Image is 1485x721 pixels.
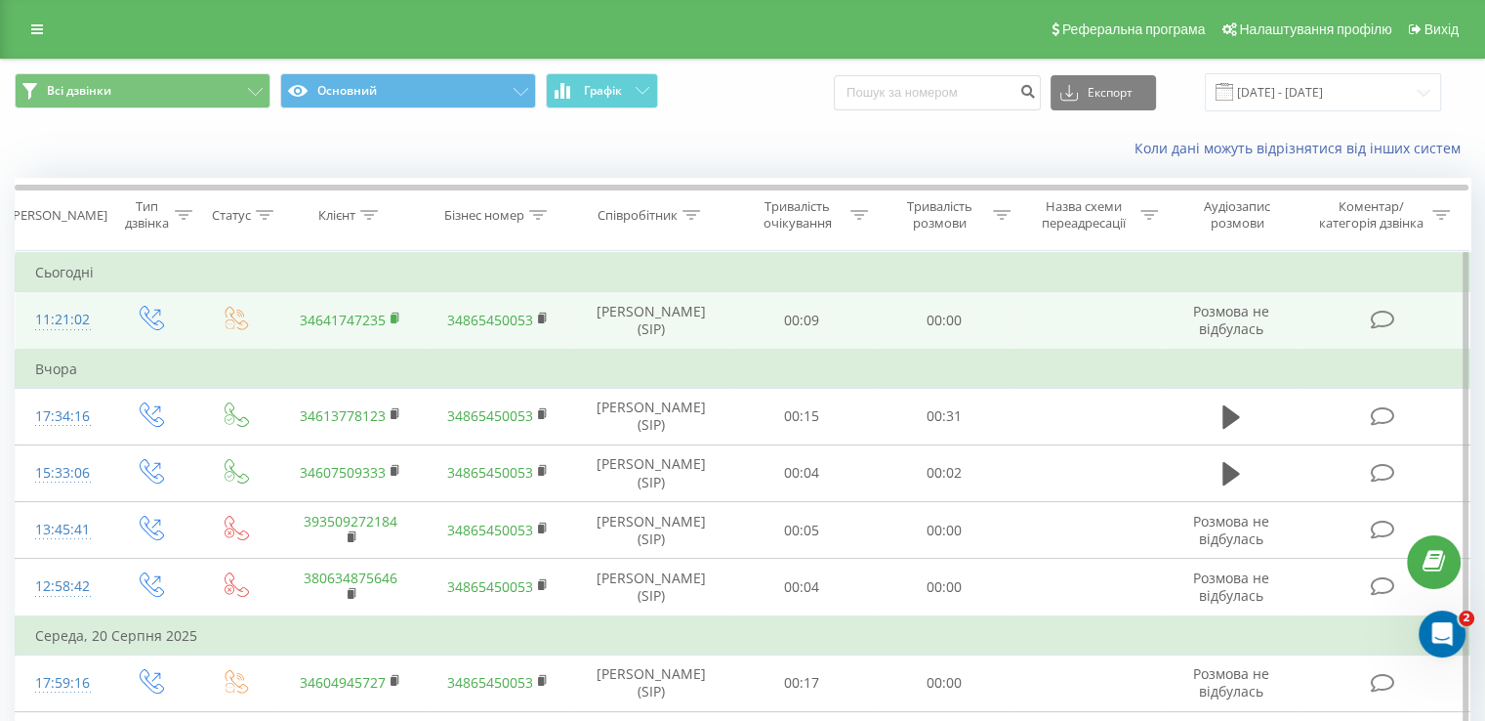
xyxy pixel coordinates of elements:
[1459,611,1474,626] span: 2
[598,207,678,224] div: Співробітник
[572,292,731,350] td: [PERSON_NAME] (SIP)
[212,207,251,224] div: Статус
[749,198,846,232] div: Тривалість очікування
[1424,21,1459,37] span: Вихід
[873,502,1014,559] td: 00:00
[572,388,731,445] td: [PERSON_NAME] (SIP)
[731,388,873,445] td: 00:15
[731,445,873,501] td: 00:04
[304,512,397,530] a: 393509272184
[16,616,1470,656] td: Середа, 20 Серпня 2025
[447,577,533,596] a: 34865450053
[1134,139,1470,157] a: Коли дані можуть відрізнятися вiд інших систем
[1313,198,1427,232] div: Коментар/категорія дзвінка
[873,292,1014,350] td: 00:00
[731,502,873,559] td: 00:05
[300,311,386,329] a: 34641747235
[1180,198,1295,232] div: Аудіозапис розмови
[16,350,1470,389] td: Вчора
[890,198,988,232] div: Тривалість розмови
[444,207,524,224] div: Бізнес номер
[834,75,1041,110] input: Пошук за номером
[47,83,111,99] span: Всі дзвінки
[572,655,731,711] td: [PERSON_NAME] (SIP)
[1193,664,1269,700] span: Розмова не відбулась
[35,454,87,492] div: 15:33:06
[16,253,1470,292] td: Сьогодні
[1051,75,1156,110] button: Експорт
[731,655,873,711] td: 00:17
[584,84,622,98] span: Графік
[300,463,386,482] a: 34607509333
[318,207,355,224] div: Клієнт
[572,502,731,559] td: [PERSON_NAME] (SIP)
[447,463,533,482] a: 34865450053
[1193,512,1269,548] span: Розмова не відбулась
[1062,21,1206,37] span: Реферальна програма
[35,568,87,606] div: 12:58:42
[123,198,169,232] div: Тип дзвінка
[1193,569,1269,605] span: Розмова не відбулась
[546,73,658,108] button: Графік
[572,445,731,501] td: [PERSON_NAME] (SIP)
[304,569,397,587] a: 380634875646
[731,292,873,350] td: 00:09
[1419,611,1465,657] iframe: Intercom live chat
[731,559,873,616] td: 00:04
[1033,198,1135,232] div: Назва схеми переадресації
[873,388,1014,445] td: 00:31
[9,207,107,224] div: [PERSON_NAME]
[447,673,533,692] a: 34865450053
[1239,21,1391,37] span: Налаштування профілю
[280,73,536,108] button: Основний
[15,73,270,108] button: Всі дзвінки
[447,406,533,425] a: 34865450053
[447,311,533,329] a: 34865450053
[1193,302,1269,338] span: Розмова не відбулась
[873,445,1014,501] td: 00:02
[447,521,533,539] a: 34865450053
[35,398,87,436] div: 17:34:16
[35,301,87,339] div: 11:21:02
[300,673,386,692] a: 34604945727
[572,559,731,616] td: [PERSON_NAME] (SIP)
[873,655,1014,711] td: 00:00
[873,559,1014,616] td: 00:00
[300,406,386,425] a: 34613778123
[35,664,87,702] div: 17:59:16
[35,511,87,549] div: 13:45:41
